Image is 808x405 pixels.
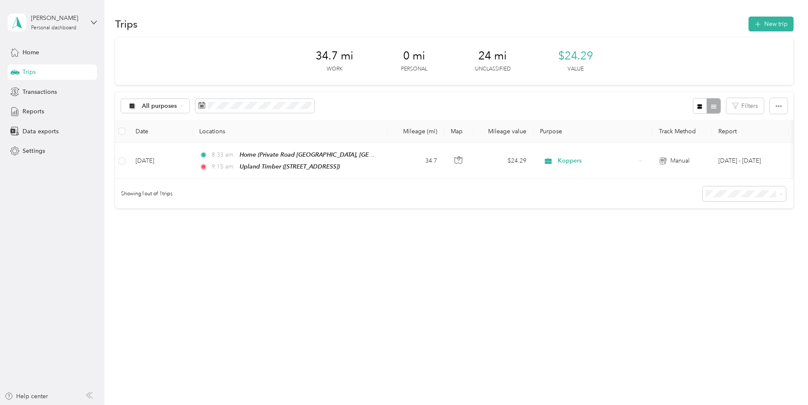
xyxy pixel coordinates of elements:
[760,357,808,405] iframe: Everlance-gr Chat Button Frame
[23,87,57,96] span: Transactions
[240,163,340,170] span: Upland Timber ([STREET_ADDRESS])
[192,120,388,143] th: Locations
[558,49,593,63] span: $24.29
[568,65,584,73] p: Value
[327,65,342,73] p: Work
[652,120,712,143] th: Track Method
[478,49,507,63] span: 24 mi
[316,49,353,63] span: 34.7 mi
[142,103,177,109] span: All purposes
[712,120,789,143] th: Report
[31,14,84,22] div: [PERSON_NAME]
[23,127,59,136] span: Data exports
[129,120,192,143] th: Date
[212,150,236,160] span: 8:33 am
[444,120,474,143] th: Map
[726,98,764,114] button: Filters
[23,107,44,116] span: Reports
[31,25,76,31] div: Personal dashboard
[712,143,789,179] td: Sep 1 - 30, 2025
[23,48,39,57] span: Home
[475,65,511,73] p: Unclassified
[129,143,192,179] td: [DATE]
[403,49,425,63] span: 0 mi
[474,120,533,143] th: Mileage value
[115,20,138,28] h1: Trips
[388,143,444,179] td: 34.7
[5,392,48,401] button: Help center
[533,120,652,143] th: Purpose
[388,120,444,143] th: Mileage (mi)
[240,151,421,158] span: Home (Private Road [GEOGRAPHIC_DATA], [GEOGRAPHIC_DATA])
[670,156,689,166] span: Manual
[401,65,427,73] p: Personal
[474,143,533,179] td: $24.29
[749,17,794,31] button: New trip
[23,146,45,155] span: Settings
[115,190,172,198] span: Showing 1 out of 1 trips
[212,162,236,172] span: 9:15 am
[558,156,636,166] span: Koppers
[23,67,36,76] span: Trips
